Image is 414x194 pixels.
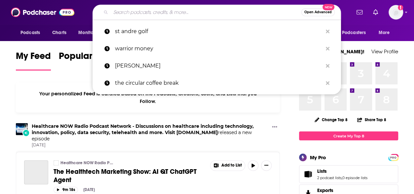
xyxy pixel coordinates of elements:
[389,155,397,160] a: PRO
[54,160,59,166] a: Healthcare NOW Radio Podcast Network - Discussions on healthcare including technology, innovation...
[115,40,322,57] p: warrior money
[115,23,322,40] p: st andre golf
[93,5,341,20] div: Search podcasts, credits, & more...
[210,161,245,170] button: Show More Button
[389,5,403,20] button: Show profile menu
[261,160,272,171] button: Show More Button
[322,4,334,10] span: New
[371,48,398,55] a: View Profile
[54,168,197,184] span: The Healthtech Marketing Show: AI QT ChatGPT Agent
[269,123,280,131] button: Show More Button
[11,6,74,19] img: Podchaser - Follow, Share and Rate Podcasts
[398,5,403,10] svg: Add a profile image
[52,28,66,37] span: Charts
[59,50,115,66] span: Popular Feed
[342,175,342,180] span: ,
[54,187,78,193] button: 9m 18s
[32,123,269,142] h3: released a new episode
[16,26,49,39] button: open menu
[115,57,322,74] p: Mitch Berlin
[93,40,341,57] a: warrior money
[32,123,254,135] a: Healthcare NOW Radio Podcast Network - Discussions on healthcare including technology, innovation...
[111,7,301,18] input: Search podcasts, credits, & more...
[115,74,322,92] p: the circular coffee break
[59,50,115,71] a: Popular Feed
[301,170,315,179] a: Lists
[22,129,30,136] div: New Episode
[83,187,95,192] div: [DATE]
[24,160,48,184] a: The Healthtech Marketing Show: AI QT ChatGPT Agent
[48,26,70,39] a: Charts
[16,82,280,113] div: Your personalized Feed is curated based on the Podcasts, Creators, Users, and Lists that you Follow.
[78,28,102,37] span: Monitoring
[93,74,341,92] a: the circular coffee break
[357,113,387,126] button: Share Top 8
[74,26,110,39] button: open menu
[32,142,269,148] span: [DATE]
[304,11,332,14] span: Open Advanced
[317,168,367,174] a: Lists
[389,5,403,20] img: User Profile
[60,160,115,166] a: Healthcare NOW Radio Podcast Network - Discussions on healthcare including technology, innovation...
[16,50,51,66] span: My Feed
[317,175,342,180] a: 2 podcast lists
[310,154,326,161] div: My Pro
[317,187,333,193] span: Exports
[299,165,398,183] span: Lists
[342,175,367,180] a: 0 episode lists
[16,50,51,71] a: My Feed
[389,5,403,20] span: Logged in as aridings
[54,168,206,184] a: The Healthtech Marketing Show: AI QT ChatGPT Agent
[379,28,390,37] span: More
[334,28,366,37] span: For Podcasters
[317,168,327,174] span: Lists
[93,23,341,40] a: st andre golf
[221,163,242,168] span: Add to List
[311,116,352,124] button: Change Top 8
[16,123,28,135] img: Healthcare NOW Radio Podcast Network - Discussions on healthcare including technology, innovation...
[370,7,381,18] a: Show notifications dropdown
[299,131,398,140] a: Create My Top 8
[389,155,397,160] span: PRO
[354,7,365,18] a: Show notifications dropdown
[301,8,335,16] button: Open AdvancedNew
[93,57,341,74] a: [PERSON_NAME]
[374,26,398,39] button: open menu
[20,28,40,37] span: Podcasts
[330,26,375,39] button: open menu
